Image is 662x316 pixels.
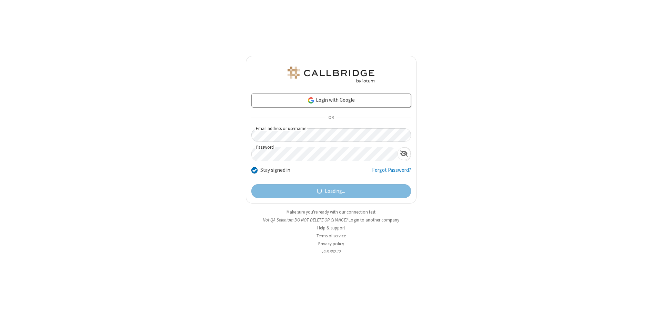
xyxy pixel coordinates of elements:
li: Not QA Selenium DO NOT DELETE OR CHANGE? [246,217,417,223]
button: Loading... [251,184,411,198]
img: google-icon.png [307,97,315,104]
a: Privacy policy [318,241,344,247]
div: Show password [397,147,411,160]
a: Terms of service [317,233,346,239]
button: Login to another company [349,217,399,223]
span: Loading... [325,187,345,195]
a: Help & support [317,225,345,231]
a: Make sure you're ready with our connection test [287,209,375,215]
img: QA Selenium DO NOT DELETE OR CHANGE [286,67,376,83]
iframe: Chat [645,298,657,311]
a: Login with Google [251,93,411,107]
span: OR [325,113,337,123]
input: Password [252,147,397,161]
label: Stay signed in [260,166,290,174]
input: Email address or username [251,128,411,142]
a: Forgot Password? [372,166,411,179]
li: v2.6.352.12 [246,248,417,255]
